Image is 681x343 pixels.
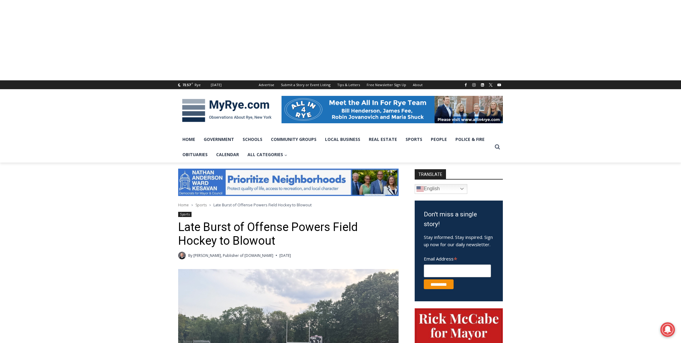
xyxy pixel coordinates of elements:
[211,82,222,88] div: [DATE]
[243,147,292,162] a: All Categories
[451,132,489,147] a: Police & Fire
[279,253,291,258] time: [DATE]
[178,147,212,162] a: Obituaries
[492,142,503,152] button: View Search Form
[496,81,503,89] a: YouTube
[410,80,426,89] a: About
[178,132,492,163] nav: Primary Navigation
[479,81,486,89] a: Linkedin
[427,132,451,147] a: People
[199,132,238,147] a: Government
[424,233,494,248] p: Stay informed. Stay inspired. Sign up now for our daily newsletter.
[267,132,321,147] a: Community Groups
[247,151,287,158] span: All Categories
[255,80,278,89] a: Advertise
[178,132,199,147] a: Home
[424,253,491,264] label: Email Address
[213,202,312,208] span: Late Burst of Offense Powers Field Hockey to Blowout
[178,212,192,217] a: Sports
[470,81,478,89] a: Instagram
[365,132,401,147] a: Real Estate
[238,132,267,147] a: Schools
[192,82,193,85] span: F
[178,202,189,208] a: Home
[487,81,494,89] a: X
[321,132,365,147] a: Local Business
[193,253,273,258] a: [PERSON_NAME], Publisher of [DOMAIN_NAME]
[417,185,424,193] img: en
[178,95,275,126] img: MyRye.com
[191,203,193,207] span: >
[424,210,494,229] h3: Don't miss a single story!
[212,147,243,162] a: Calendar
[278,80,334,89] a: Submit a Story or Event Listing
[178,202,399,208] nav: Breadcrumbs
[182,82,191,87] span: 72.57
[401,132,427,147] a: Sports
[195,202,207,208] a: Sports
[178,252,186,259] a: Author image
[255,80,426,89] nav: Secondary Navigation
[282,96,503,123] img: All in for Rye
[195,82,201,88] div: Rye
[462,81,469,89] a: Facebook
[178,220,399,248] h1: Late Burst of Offense Powers Field Hockey to Blowout
[415,184,467,194] a: English
[334,80,363,89] a: Tips & Letters
[363,80,410,89] a: Free Newsletter Sign Up
[188,253,192,258] span: By
[415,169,446,179] strong: TRANSLATE
[209,203,211,207] span: >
